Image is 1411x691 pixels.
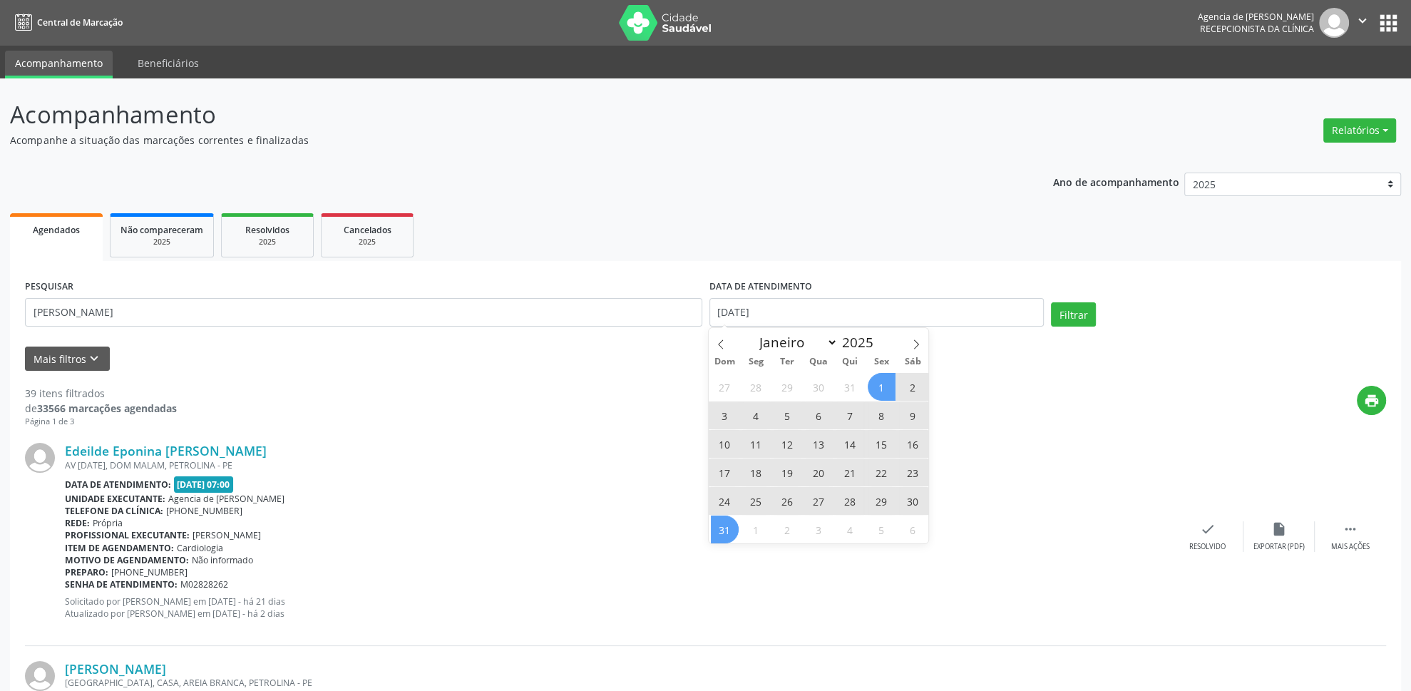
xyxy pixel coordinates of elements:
[65,505,163,517] b: Telefone da clínica:
[25,386,177,401] div: 39 itens filtrados
[120,224,203,236] span: Não compareceram
[709,357,740,367] span: Dom
[805,430,833,458] span: Agosto 13, 2025
[37,401,177,415] strong: 33566 marcações agendadas
[771,357,803,367] span: Ter
[803,357,834,367] span: Qua
[836,459,864,486] span: Agosto 21, 2025
[899,516,927,543] span: Setembro 6, 2025
[25,661,55,691] img: img
[836,487,864,515] span: Agosto 28, 2025
[65,493,165,505] b: Unidade executante:
[1271,521,1287,537] i: insert_drive_file
[711,401,739,429] span: Agosto 3, 2025
[86,351,102,367] i: keyboard_arrow_down
[65,459,1172,471] div: AV [DATE], DOM MALAM, PETROLINA - PE
[65,443,267,459] a: Edeilde Eponina [PERSON_NAME]
[709,298,1045,327] input: Selecione um intervalo
[25,401,177,416] div: de
[65,554,189,566] b: Motivo de agendamento:
[836,516,864,543] span: Setembro 4, 2025
[868,487,896,515] span: Agosto 29, 2025
[774,430,801,458] span: Agosto 12, 2025
[805,516,833,543] span: Setembro 3, 2025
[805,373,833,401] span: Julho 30, 2025
[868,373,896,401] span: Agosto 1, 2025
[899,459,927,486] span: Agosto 23, 2025
[93,517,123,529] span: Própria
[836,430,864,458] span: Agosto 14, 2025
[868,401,896,429] span: Agosto 8, 2025
[1189,542,1226,552] div: Resolvido
[128,51,209,76] a: Beneficiários
[742,516,770,543] span: Setembro 1, 2025
[774,401,801,429] span: Agosto 5, 2025
[1331,542,1370,552] div: Mais ações
[65,578,178,590] b: Senha de atendimento:
[65,478,171,491] b: Data de atendimento:
[344,224,391,236] span: Cancelados
[1357,386,1386,415] button: print
[834,357,866,367] span: Qui
[868,459,896,486] span: Agosto 22, 2025
[111,566,188,578] span: [PHONE_NUMBER]
[742,430,770,458] span: Agosto 11, 2025
[193,529,261,541] span: [PERSON_NAME]
[774,459,801,486] span: Agosto 19, 2025
[166,505,242,517] span: [PHONE_NUMBER]
[899,401,927,429] span: Agosto 9, 2025
[866,357,897,367] span: Sex
[711,487,739,515] span: Agosto 24, 2025
[25,443,55,473] img: img
[25,347,110,372] button: Mais filtroskeyboard_arrow_down
[1364,393,1380,409] i: print
[5,51,113,78] a: Acompanhamento
[774,487,801,515] span: Agosto 26, 2025
[1198,11,1314,23] div: Agencia de [PERSON_NAME]
[740,357,771,367] span: Seg
[10,133,984,148] p: Acompanhe a situação das marcações correntes e finalizadas
[192,554,253,566] span: Não informado
[332,237,403,247] div: 2025
[25,416,177,428] div: Página 1 de 3
[899,430,927,458] span: Agosto 16, 2025
[753,332,838,352] select: Month
[1200,521,1216,537] i: check
[805,459,833,486] span: Agosto 20, 2025
[868,430,896,458] span: Agosto 15, 2025
[742,459,770,486] span: Agosto 18, 2025
[1200,23,1314,35] span: Recepcionista da clínica
[1343,521,1358,537] i: 
[709,276,812,298] label: DATA DE ATENDIMENTO
[774,516,801,543] span: Setembro 2, 2025
[174,476,234,493] span: [DATE] 07:00
[177,542,223,554] span: Cardiologia
[65,517,90,529] b: Rede:
[711,516,739,543] span: Agosto 31, 2025
[742,401,770,429] span: Agosto 4, 2025
[1053,173,1179,190] p: Ano de acompanhamento
[838,333,885,352] input: Year
[65,566,108,578] b: Preparo:
[805,401,833,429] span: Agosto 6, 2025
[1349,8,1376,38] button: 
[711,373,739,401] span: Julho 27, 2025
[65,529,190,541] b: Profissional executante:
[805,487,833,515] span: Agosto 27, 2025
[868,516,896,543] span: Setembro 5, 2025
[25,298,702,327] input: Nome, código do beneficiário ou CPF
[774,373,801,401] span: Julho 29, 2025
[168,493,284,505] span: Agencia de [PERSON_NAME]
[37,16,123,29] span: Central de Marcação
[65,542,174,554] b: Item de agendamento:
[25,276,73,298] label: PESQUISAR
[836,401,864,429] span: Agosto 7, 2025
[1051,302,1096,327] button: Filtrar
[245,224,289,236] span: Resolvidos
[10,11,123,34] a: Central de Marcação
[1319,8,1349,38] img: img
[1376,11,1401,36] button: apps
[120,237,203,247] div: 2025
[836,373,864,401] span: Julho 31, 2025
[899,373,927,401] span: Agosto 2, 2025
